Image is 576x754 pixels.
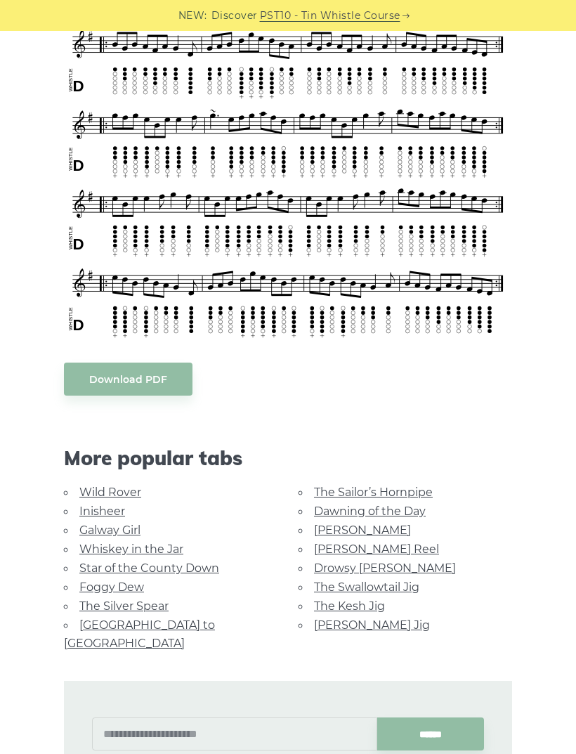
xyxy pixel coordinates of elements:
a: Drowsy [PERSON_NAME] [314,561,456,575]
a: Inisheer [79,505,125,518]
a: The Kesh Jig [314,599,385,613]
span: More popular tabs [64,446,512,470]
a: The Sailor’s Hornpipe [314,486,433,499]
a: The Swallowtail Jig [314,580,419,594]
a: Dawning of the Day [314,505,426,518]
a: PST10 - Tin Whistle Course [260,8,400,24]
a: The Silver Spear [79,599,169,613]
a: Whiskey in the Jar [79,542,183,556]
a: [PERSON_NAME] Reel [314,542,439,556]
a: [PERSON_NAME] Jig [314,618,430,632]
a: Foggy Dew [79,580,144,594]
span: NEW: [178,8,207,24]
a: Galway Girl [79,524,140,537]
a: Wild Rover [79,486,141,499]
a: [PERSON_NAME] [314,524,411,537]
a: Download PDF [64,363,192,396]
span: Discover [211,8,258,24]
a: Star of the County Down [79,561,219,575]
a: [GEOGRAPHIC_DATA] to [GEOGRAPHIC_DATA] [64,618,215,650]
